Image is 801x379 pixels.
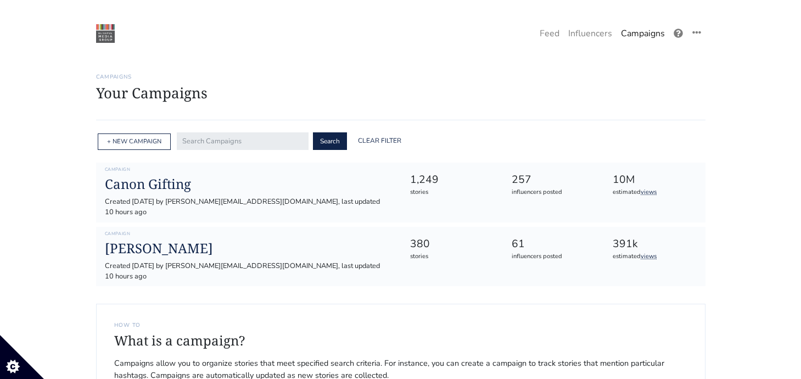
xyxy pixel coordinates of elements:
[177,132,309,150] input: Search Campaigns
[105,261,393,282] div: Created [DATE] by [PERSON_NAME][EMAIL_ADDRESS][DOMAIN_NAME], last updated 10 hours ago
[410,252,492,261] div: stories
[512,188,593,197] div: influencers posted
[410,172,492,188] div: 1,249
[105,231,393,237] h6: Campaign
[613,188,694,197] div: estimated
[105,197,393,218] div: Created [DATE] by [PERSON_NAME][EMAIL_ADDRESS][DOMAIN_NAME], last updated 10 hours ago
[613,172,694,188] div: 10M
[107,137,161,146] a: + NEW CAMPAIGN
[96,74,705,80] h6: Campaigns
[512,236,593,252] div: 61
[641,252,657,260] a: views
[410,188,492,197] div: stories
[564,23,617,44] a: Influencers
[96,24,115,43] img: 22:22:48_1550874168
[114,322,687,328] h6: How to
[641,188,657,196] a: views
[535,23,564,44] a: Feed
[105,176,393,192] a: Canon Gifting
[617,23,669,44] a: Campaigns
[96,85,705,102] h1: Your Campaigns
[105,167,393,172] h6: Campaign
[410,236,492,252] div: 380
[351,132,408,150] a: Clear Filter
[105,241,393,257] a: [PERSON_NAME]
[512,252,593,261] div: influencers posted
[114,333,687,349] h4: What is a campaign?
[512,172,593,188] div: 257
[613,236,694,252] div: 391k
[313,132,347,150] button: Search
[613,252,694,261] div: estimated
